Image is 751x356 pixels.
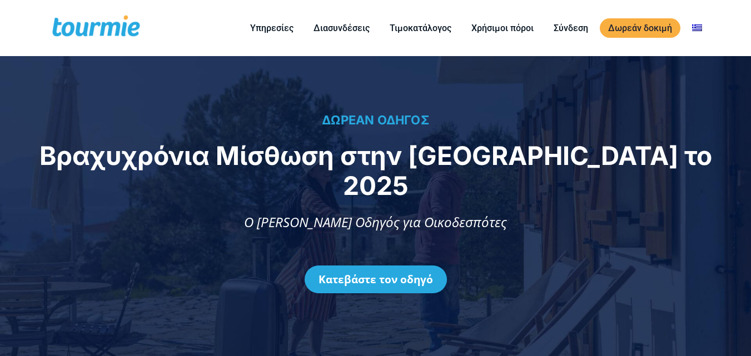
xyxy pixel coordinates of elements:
[322,113,429,127] span: ΔΩΡΕΑΝ ΟΔΗΓΟΣ
[600,18,680,38] a: Δωρεάν δοκιμή
[305,265,447,293] a: Κατεβάστε τον οδηγό
[242,21,302,35] a: Υπηρεσίες
[305,21,378,35] a: Διασυνδέσεις
[545,21,596,35] a: Σύνδεση
[39,140,712,201] span: Βραχυχρόνια Μίσθωση στην [GEOGRAPHIC_DATA] το 2025
[463,21,542,35] a: Χρήσιμοι πόροι
[381,21,460,35] a: Τιμοκατάλογος
[244,213,507,231] span: Ο [PERSON_NAME] Οδηγός για Οικοδεσπότες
